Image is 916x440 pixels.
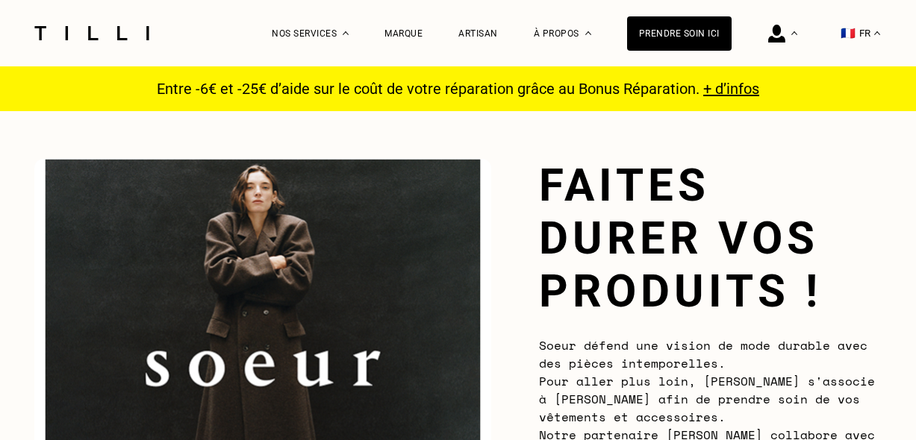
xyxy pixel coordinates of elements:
img: Menu déroulant [791,31,797,35]
h1: Faites durer vos produits ! [539,159,882,318]
a: + d’infos [703,80,759,98]
img: menu déroulant [874,31,880,35]
a: Artisan [458,28,498,39]
p: Entre -6€ et -25€ d’aide sur le coût de votre réparation grâce au Bonus Réparation. [148,80,768,98]
img: icône connexion [768,25,785,43]
span: 🇫🇷 [841,26,856,40]
img: Logo du service de couturière Tilli [29,26,155,40]
img: Menu déroulant à propos [585,31,591,35]
img: Menu déroulant [343,31,349,35]
a: Prendre soin ici [627,16,732,51]
a: Marque [384,28,423,39]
